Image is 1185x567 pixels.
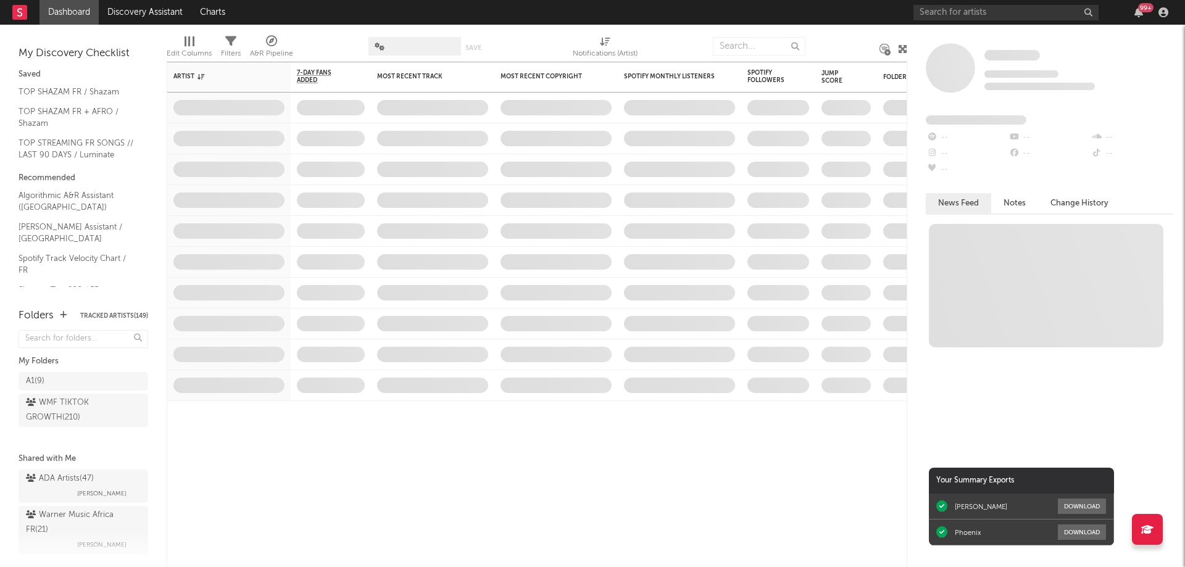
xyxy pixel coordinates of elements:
[19,189,136,214] a: Algorithmic A&R Assistant ([GEOGRAPHIC_DATA])
[19,394,148,427] a: WMF TIKTOK GROWTH(210)
[1038,193,1121,213] button: Change History
[221,46,241,61] div: Filters
[19,46,148,61] div: My Discovery Checklist
[984,70,1058,78] span: Tracking Since: [DATE]
[465,44,481,51] button: Save
[19,105,136,130] a: TOP SHAZAM FR + AFRO / Shazam
[913,5,1099,20] input: Search for artists
[19,67,148,82] div: Saved
[926,130,1008,146] div: --
[821,70,852,85] div: Jump Score
[573,31,638,67] div: Notifications (Artist)
[80,313,148,319] button: Tracked Artists(149)
[19,372,148,391] a: A1(9)
[1008,130,1090,146] div: --
[77,537,127,552] span: [PERSON_NAME]
[984,49,1040,62] a: Some Artist
[167,31,212,67] div: Edit Columns
[19,171,148,186] div: Recommended
[26,374,44,389] div: A1 ( 9 )
[955,502,1007,511] div: [PERSON_NAME]
[167,46,212,61] div: Edit Columns
[221,31,241,67] div: Filters
[991,193,1038,213] button: Notes
[926,193,991,213] button: News Feed
[1091,146,1173,162] div: --
[19,308,54,323] div: Folders
[926,115,1026,125] span: Fans Added by Platform
[883,73,976,81] div: Folders
[713,37,805,56] input: Search...
[624,73,717,80] div: Spotify Monthly Listeners
[1058,499,1106,514] button: Download
[1008,146,1090,162] div: --
[250,46,293,61] div: A&R Pipeline
[926,162,1008,178] div: --
[19,354,148,369] div: My Folders
[929,468,1114,494] div: Your Summary Exports
[573,46,638,61] div: Notifications (Artist)
[250,31,293,67] div: A&R Pipeline
[1091,130,1173,146] div: --
[26,471,94,486] div: ADA Artists ( 47 )
[19,330,148,348] input: Search for folders...
[297,69,346,84] span: 7-Day Fans Added
[19,470,148,503] a: ADA Artists(47)[PERSON_NAME]
[26,395,113,425] div: WMF TIKTOK GROWTH ( 210 )
[955,528,981,537] div: Phoenix
[19,220,136,246] a: [PERSON_NAME] Assistant / [GEOGRAPHIC_DATA]
[1138,3,1154,12] div: 99 +
[173,73,266,80] div: Artist
[19,283,136,297] a: Shazam Top 200 / FR
[19,506,148,554] a: Warner Music Africa FR(21)[PERSON_NAME]
[77,486,127,501] span: [PERSON_NAME]
[984,83,1095,90] span: 0 fans last week
[747,69,791,84] div: Spotify Followers
[1134,7,1143,17] button: 99+
[926,146,1008,162] div: --
[26,508,138,537] div: Warner Music Africa FR ( 21 )
[501,73,593,80] div: Most Recent Copyright
[984,50,1040,60] span: Some Artist
[377,73,470,80] div: Most Recent Track
[19,136,136,162] a: TOP STREAMING FR SONGS // LAST 90 DAYS / Luminate
[19,452,148,466] div: Shared with Me
[19,85,136,99] a: TOP SHAZAM FR / Shazam
[19,252,136,277] a: Spotify Track Velocity Chart / FR
[1058,524,1106,540] button: Download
